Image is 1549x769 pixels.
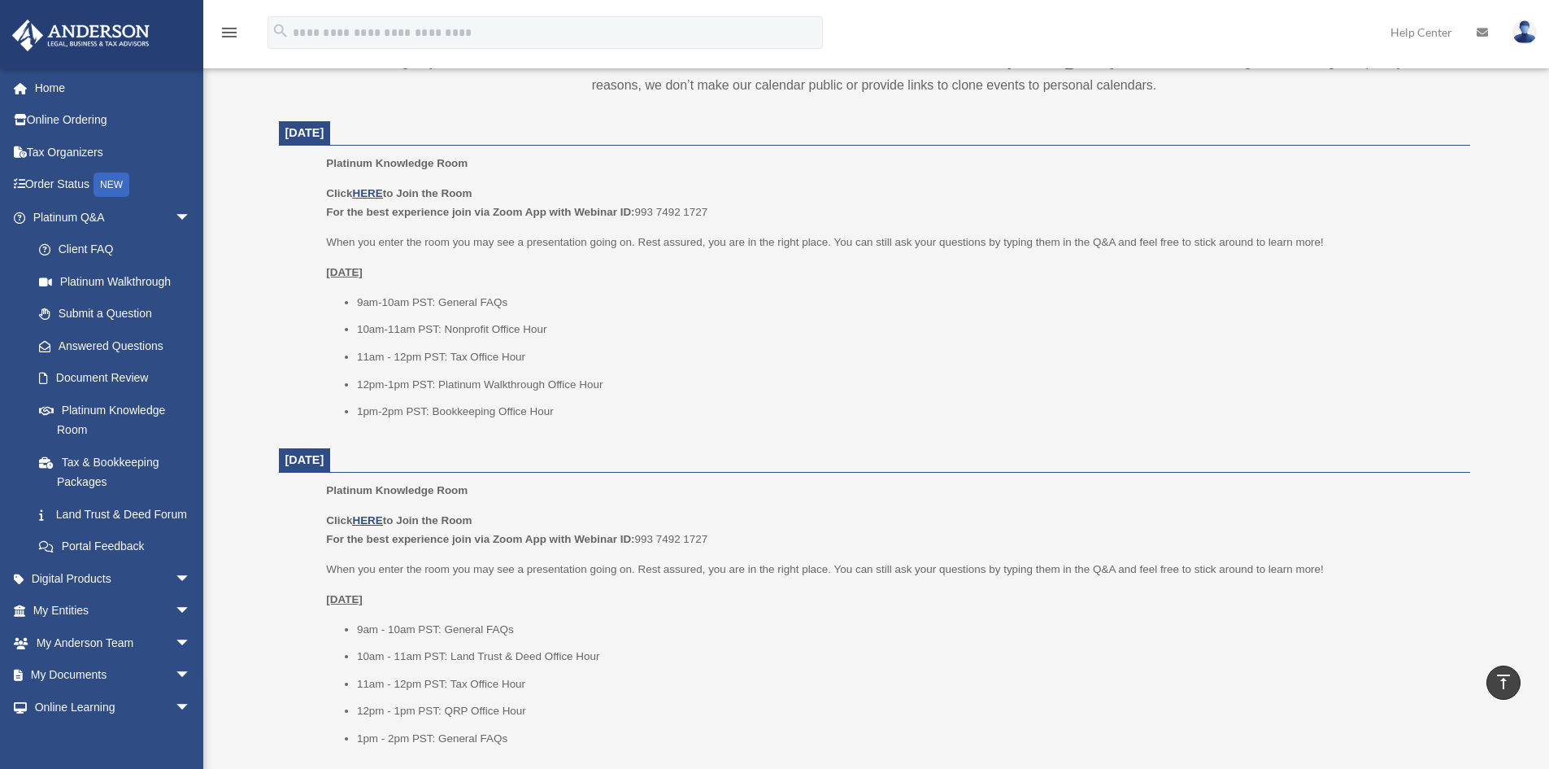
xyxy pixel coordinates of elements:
u: [DATE] [326,593,363,605]
i: menu [220,23,239,42]
span: Platinum Knowledge Room [326,484,468,496]
li: 10am-11am PST: Nonprofit Office Hour [357,320,1459,339]
a: HERE [352,187,382,199]
a: Answered Questions [23,330,215,362]
a: Document Review [23,362,215,395]
p: When you enter the room you may see a presentation going on. Rest assured, you are in the right p... [326,233,1458,252]
span: arrow_drop_down [175,201,207,234]
li: 1pm - 2pm PST: General FAQs [357,729,1459,749]
span: Platinum Knowledge Room [326,157,468,169]
b: Click to Join the Room [326,514,472,527]
a: Online Ordering [11,104,215,137]
a: Digital Productsarrow_drop_down [11,562,215,595]
span: [DATE] [285,126,324,139]
a: menu [220,28,239,42]
b: Click to Join the Room [326,187,472,199]
p: 993 7492 1727 [326,184,1458,222]
a: Platinum Walkthrough [23,265,215,298]
a: Order StatusNEW [11,168,215,202]
li: 12pm - 1pm PST: QRP Office Hour [357,701,1459,721]
u: [DATE] [326,266,363,278]
a: Tax & Bookkeeping Packages [23,446,215,498]
p: When you enter the room you may see a presentation going on. Rest assured, you are in the right p... [326,560,1458,579]
a: Online Learningarrow_drop_down [11,691,215,723]
a: Client FAQ [23,234,215,266]
span: arrow_drop_down [175,627,207,660]
a: Portal Feedback [23,531,215,563]
p: 993 7492 1727 [326,511,1458,549]
b: For the best experience join via Zoom App with Webinar ID: [326,206,634,218]
a: vertical_align_top [1486,666,1521,700]
a: Submit a Question [23,298,215,330]
a: Platinum Q&Aarrow_drop_down [11,201,215,234]
li: 11am - 12pm PST: Tax Office Hour [357,675,1459,694]
b: For the best experience join via Zoom App with Webinar ID: [326,533,634,545]
span: [DATE] [285,453,324,466]
i: search [272,22,289,40]
span: arrow_drop_down [175,691,207,724]
i: vertical_align_top [1494,672,1513,692]
a: Land Trust & Deed Forum [23,498,215,531]
span: arrow_drop_down [175,562,207,596]
li: 1pm-2pm PST: Bookkeeping Office Hour [357,402,1459,422]
a: My Documentsarrow_drop_down [11,659,215,692]
a: My Entitiesarrow_drop_down [11,595,215,627]
div: NEW [94,173,129,197]
span: arrow_drop_down [175,659,207,693]
a: Tax Organizers [11,136,215,168]
a: Platinum Knowledge Room [23,394,207,446]
li: 12pm-1pm PST: Platinum Walkthrough Office Hour [357,375,1459,395]
li: 9am - 10am PST: General FAQs [357,620,1459,640]
li: 11am - 12pm PST: Tax Office Hour [357,347,1459,367]
li: 9am-10am PST: General FAQs [357,293,1459,312]
img: Anderson Advisors Platinum Portal [7,20,154,51]
li: 10am - 11am PST: Land Trust & Deed Office Hour [357,647,1459,666]
a: My Anderson Teamarrow_drop_down [11,627,215,659]
span: arrow_drop_down [175,595,207,628]
a: Home [11,72,215,104]
img: User Pic [1512,20,1537,44]
a: HERE [352,514,382,527]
